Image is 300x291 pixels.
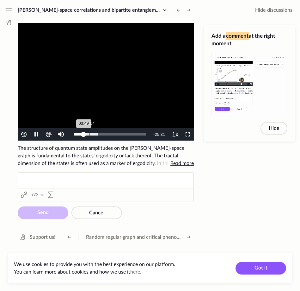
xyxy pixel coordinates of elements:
span: Cancel [89,210,105,215]
button: Mute [55,128,67,141]
span: comment [226,32,249,40]
a: Support us! [16,232,58,242]
h3: Add a at the right moment [211,32,287,47]
span: Send [37,210,49,215]
button: Got it [236,262,286,275]
button: Send [18,206,68,219]
span: Read more [170,161,194,166]
span: - [153,132,155,137]
a: here. [130,269,141,275]
div: Video Player [18,23,194,141]
img: back [20,131,28,138]
span: 25:31 [155,132,165,137]
button: Pause [30,128,42,141]
span: The structure of quantum state amplitudes on the [PERSON_NAME]-space graph is fundamental to the ... [18,144,194,167]
button: Random regular graph and critical phenomena in a forest [83,232,194,242]
span: Support us! [30,233,55,241]
button: Playback Rate [169,128,181,141]
img: forth [45,131,52,138]
button: Fullscreen [181,128,194,141]
span: [PERSON_NAME]-space correlations and bipartite entanglement [18,8,163,13]
div: Progress Bar [74,133,146,136]
button: [PERSON_NAME]-space correlations and bipartite entanglement [15,5,171,15]
button: Hide [260,122,287,135]
span: Random regular graph and critical phenomena in a forest [86,233,182,241]
button: Cancel [71,206,122,219]
span: We use cookies to provide you with the best experience on our platform. You can learn more about ... [14,262,175,275]
span: Hide discussions [255,6,292,14]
